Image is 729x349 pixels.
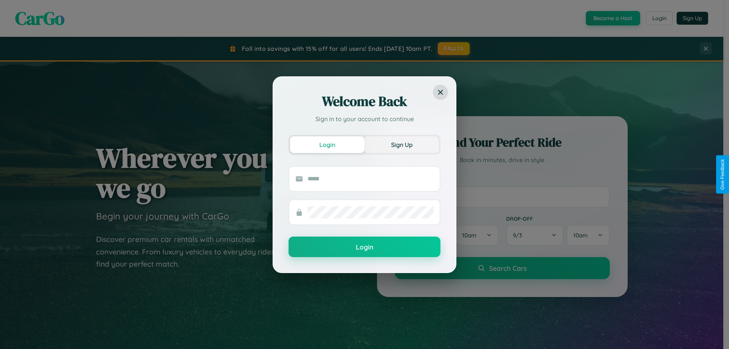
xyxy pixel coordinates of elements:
[289,114,440,123] p: Sign in to your account to continue
[289,237,440,257] button: Login
[289,92,440,111] h2: Welcome Back
[364,136,439,153] button: Sign Up
[290,136,364,153] button: Login
[720,159,725,190] div: Give Feedback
